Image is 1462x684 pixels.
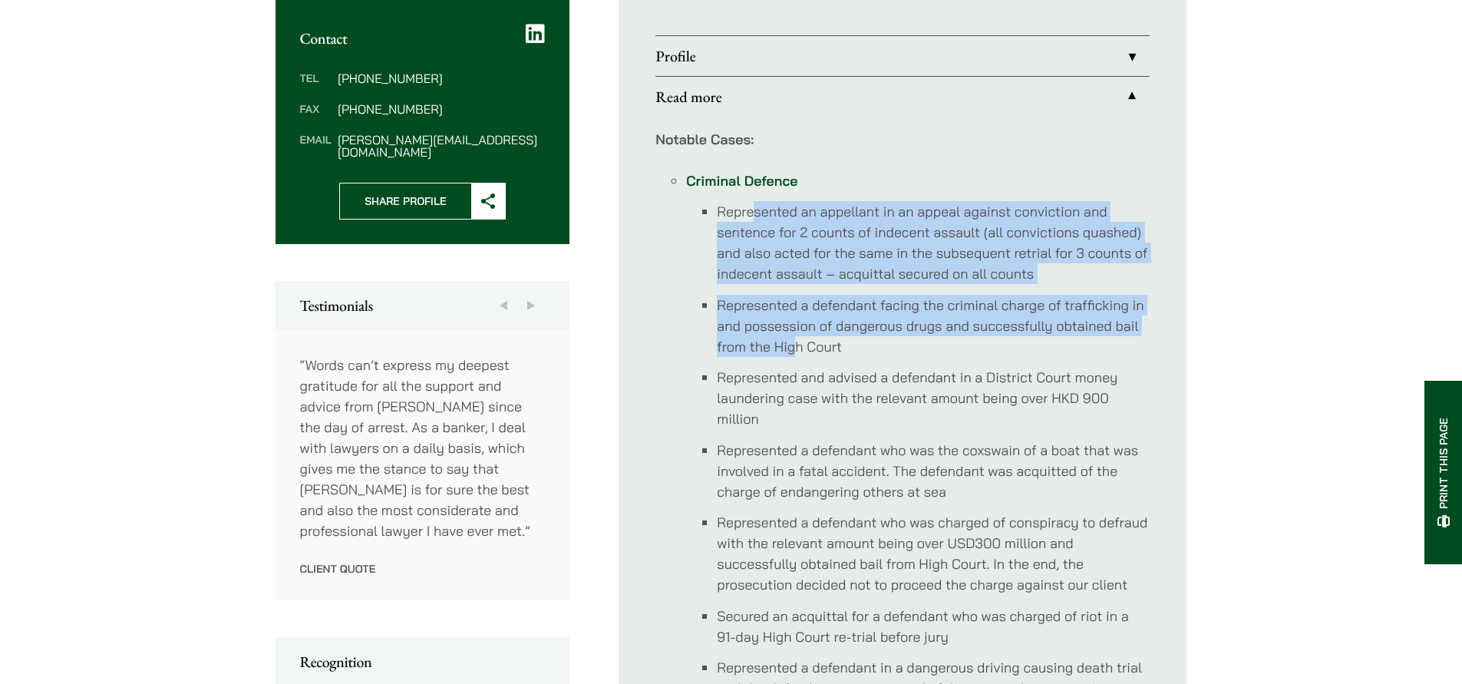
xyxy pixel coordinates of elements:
[717,440,1150,502] li: Represented a defendant who was the coxswain of a boat that was involved in a fatal accident. The...
[300,29,546,48] h2: Contact
[655,77,1150,117] a: Read more
[686,172,797,190] a: Criminal Defence
[300,562,546,576] p: Client Quote
[340,183,471,219] span: Share Profile
[300,296,546,315] h2: Testimonials
[300,103,332,134] dt: Fax
[338,103,545,115] dd: [PHONE_NUMBER]
[717,295,1150,357] li: Represented a defendant facing the criminal charge of trafficking in and possession of dangerous ...
[655,36,1150,76] a: Profile
[655,131,754,148] strong: Notable Cases:
[338,72,545,84] dd: [PHONE_NUMBER]
[517,281,545,330] button: Next
[300,134,332,158] dt: Email
[717,367,1150,429] li: Represented and advised a defendant in a District Court money laundering case with the relevant a...
[300,653,546,671] h2: Recognition
[717,606,1150,647] li: Secured an acquittal for a defendant who was charged of riot in a 91-day High Court re-trial befo...
[717,512,1150,595] li: Represented a defendant who was charged of conspiracy to defraud with the relevant amount being o...
[339,183,506,220] button: Share Profile
[300,355,546,541] p: “Words can’t express my deepest gratitude for all the support and advice from [PERSON_NAME] since...
[526,23,545,45] a: LinkedIn
[490,281,517,330] button: Previous
[717,201,1150,284] li: Represented an appellant in an appeal against conviction and sentence for 2 counts of indecent as...
[300,72,332,103] dt: Tel
[338,134,545,158] dd: [PERSON_NAME][EMAIL_ADDRESS][DOMAIN_NAME]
